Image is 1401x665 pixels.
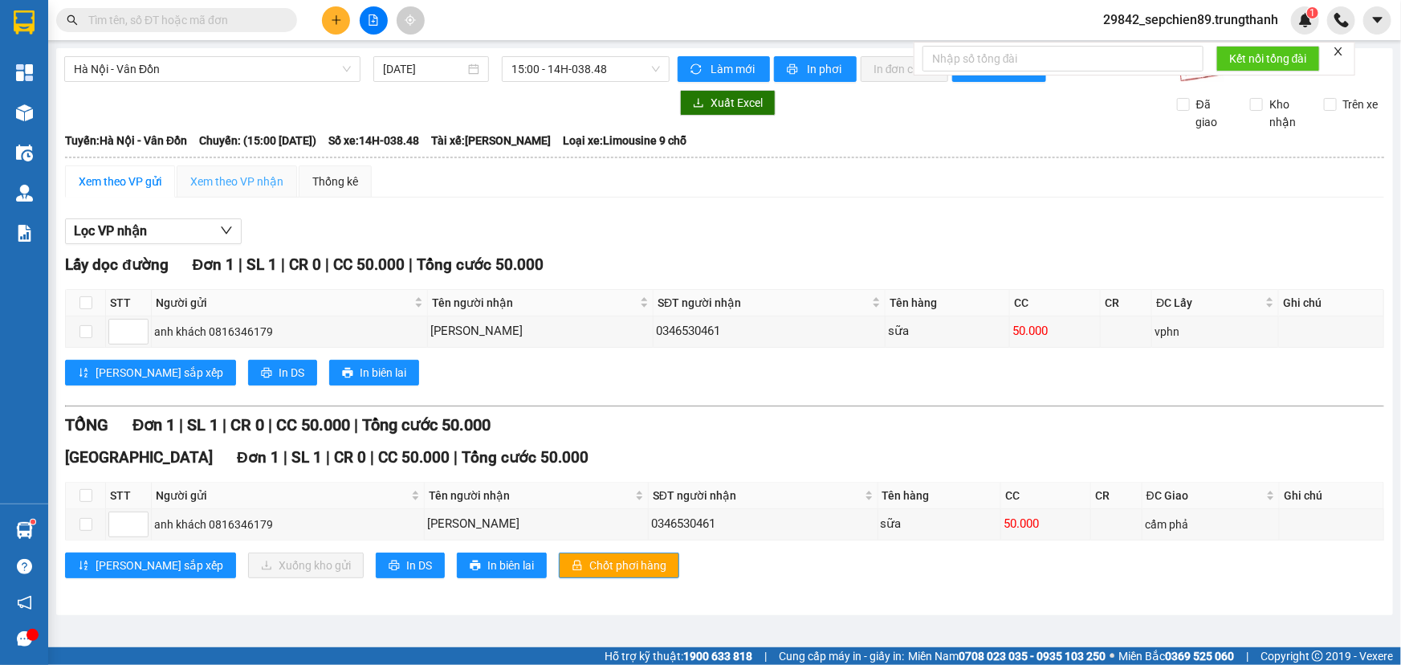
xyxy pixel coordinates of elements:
span: | [238,255,242,274]
td: thanh hung [428,316,654,348]
span: Kết nối tổng đài [1229,50,1307,67]
span: CR 0 [334,448,366,467]
div: [PERSON_NAME] [427,515,646,534]
span: notification [17,595,32,610]
img: dashboard-icon [16,64,33,81]
b: [DOMAIN_NAME] [214,13,388,39]
span: close [1333,46,1344,57]
span: SĐT người nhận [653,487,861,504]
div: Xem theo VP nhận [190,173,283,190]
span: Miền Bắc [1118,647,1234,665]
td: 0346530461 [654,316,886,348]
span: printer [389,560,400,573]
span: CC 50.000 [378,448,450,467]
strong: 1900 633 818 [683,650,752,663]
span: aim [405,14,416,26]
button: printerIn DS [376,553,445,578]
div: 0346530461 [651,515,875,534]
th: CR [1091,483,1142,509]
span: | [354,415,358,434]
span: search [67,14,78,26]
span: Người gửi [156,487,408,504]
span: Tên người nhận [432,294,637,312]
span: down [220,224,233,237]
span: Lọc VP nhận [74,221,147,241]
span: Làm mới [711,60,757,78]
span: printer [261,367,272,380]
div: 0346530461 [656,322,882,341]
span: [GEOGRAPHIC_DATA] [65,448,213,467]
span: sync [690,63,704,76]
button: In đơn chọn [861,56,948,82]
img: warehouse-icon [16,145,33,161]
th: STT [106,483,152,509]
span: Đơn 1 [237,448,279,467]
span: | [325,255,329,274]
span: Tổng cước 50.000 [417,255,544,274]
div: 50.000 [1012,322,1098,341]
span: lock [572,560,583,573]
div: Thống kê [312,173,358,190]
img: warehouse-icon [16,522,33,539]
button: printerIn DS [248,360,317,386]
span: SL 1 [187,415,218,434]
span: 29842_sepchien89.trungthanh [1090,10,1291,30]
input: 15/08/2025 [383,60,465,78]
span: Miền Nam [908,647,1106,665]
span: download [693,97,704,110]
strong: 0369 525 060 [1165,650,1234,663]
span: | [268,415,272,434]
span: file-add [368,14,379,26]
img: warehouse-icon [16,104,33,121]
img: solution-icon [16,225,33,242]
span: Tài xế: [PERSON_NAME] [431,132,551,149]
div: cẩm phả [1145,516,1277,533]
th: Tên hàng [886,290,1010,316]
span: TỔNG [65,415,108,434]
button: downloadXuống kho gửi [248,553,364,578]
div: vphn [1155,323,1276,341]
span: printer [787,63,800,76]
span: Chốt phơi hàng [589,557,666,574]
span: | [409,255,413,274]
span: | [764,647,767,665]
span: caret-down [1370,13,1385,27]
span: Số xe: 14H-038.48 [328,132,419,149]
span: | [179,415,183,434]
img: logo.jpg [9,24,53,104]
span: CR 0 [289,255,321,274]
button: printerIn biên lai [457,553,547,578]
span: printer [470,560,481,573]
h1: Giao dọc đường [84,115,296,226]
h2: K3J8XMD9 [9,115,129,141]
span: Tên người nhận [429,487,632,504]
span: | [370,448,374,467]
span: ĐC Giao [1146,487,1264,504]
input: Nhập số tổng đài [922,46,1203,71]
button: downloadXuất Excel [680,90,776,116]
span: | [454,448,458,467]
button: sort-ascending[PERSON_NAME] sắp xếp [65,553,236,578]
span: Tổng cước 50.000 [462,448,589,467]
span: sort-ascending [78,560,89,573]
span: | [222,415,226,434]
span: 1 [1309,7,1315,18]
span: copyright [1312,651,1323,662]
span: Đơn 1 [193,255,235,274]
span: CC 50.000 [276,415,350,434]
span: | [1246,647,1248,665]
span: Người gửi [156,294,411,312]
img: logo-vxr [14,10,35,35]
span: message [17,631,32,647]
th: Tên hàng [878,483,1002,509]
span: Chuyến: (15:00 [DATE]) [199,132,316,149]
span: Tổng cước 50.000 [362,415,491,434]
button: lockChốt phơi hàng [559,553,679,578]
span: | [326,448,330,467]
input: Tìm tên, số ĐT hoặc mã đơn [88,11,278,29]
span: ⚪️ [1110,653,1114,659]
span: Trên xe [1337,96,1385,113]
span: Xuất Excel [711,94,763,112]
button: printerIn phơi [774,56,857,82]
button: file-add [360,6,388,35]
